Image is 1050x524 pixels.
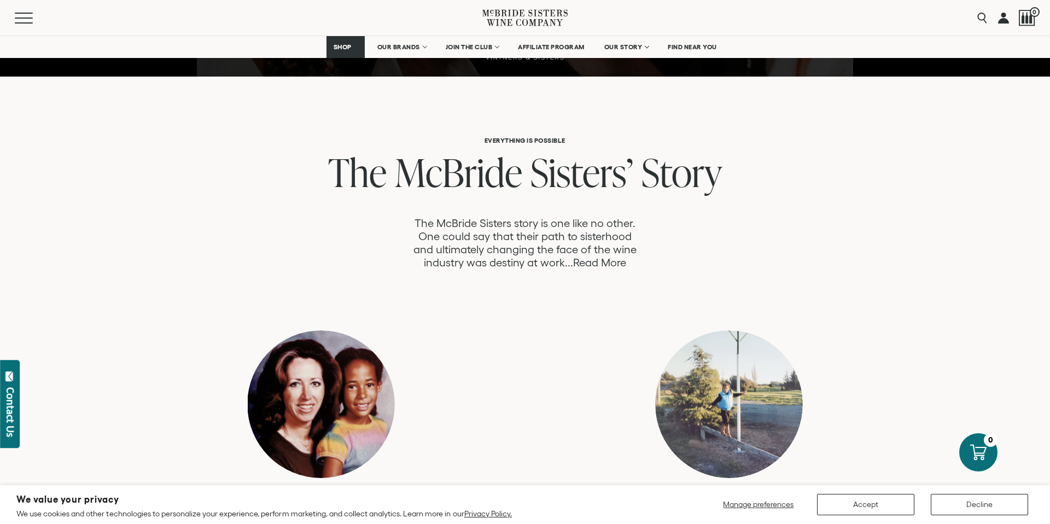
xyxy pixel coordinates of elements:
span: FIND NEAR YOU [668,43,717,51]
button: Mobile Menu Trigger [15,13,54,24]
h2: We value your privacy [16,495,512,504]
a: OUR STORY [597,36,656,58]
button: Manage preferences [716,494,801,515]
span: Story [641,145,722,199]
span: The [328,145,387,199]
a: FIND NEAR YOU [661,36,724,58]
span: OUR STORY [604,43,643,51]
a: Read More [573,257,626,269]
a: AFFILIATE PROGRAM [511,36,592,58]
span: OUR BRANDS [377,43,420,51]
a: JOIN THE CLUB [439,36,506,58]
div: Contact Us [5,387,16,437]
p: The McBride Sisters story is one like no other. One could say that their path to sisterhood and u... [411,217,639,269]
span: Sisters’ [530,145,633,199]
a: OUR BRANDS [370,36,433,58]
p: We use cookies and other technologies to personalize your experience, perform marketing, and coll... [16,509,512,519]
a: Privacy Policy. [464,509,512,518]
button: Accept [817,494,914,515]
a: SHOP [326,36,365,58]
span: Manage preferences [723,500,794,509]
span: McBride [395,145,522,199]
span: 0 [1030,7,1040,17]
span: JOIN THE CLUB [446,43,493,51]
h6: Everything is Possible [167,137,883,144]
button: Decline [931,494,1028,515]
span: AFFILIATE PROGRAM [518,43,585,51]
div: 0 [984,433,997,447]
span: SHOP [334,43,352,51]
